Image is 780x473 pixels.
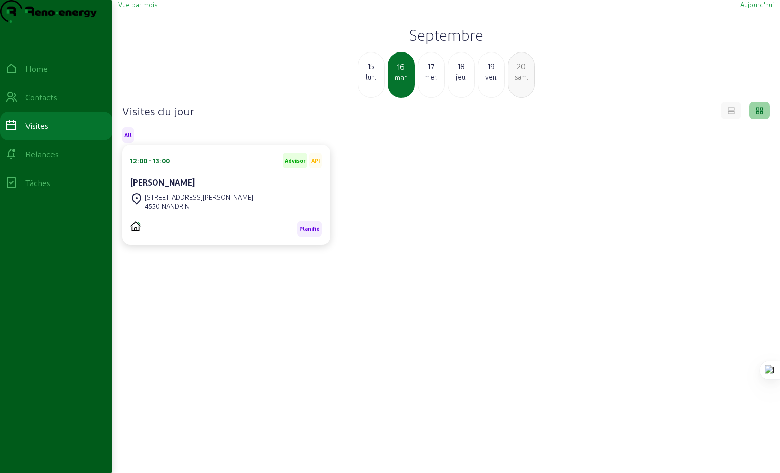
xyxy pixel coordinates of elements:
[130,156,170,165] div: 12:00 - 13:00
[25,63,48,75] div: Home
[25,91,57,103] div: Contacts
[145,193,253,202] div: [STREET_ADDRESS][PERSON_NAME]
[478,72,504,82] div: ven.
[448,72,474,82] div: jeu.
[130,221,141,231] img: PVELEC
[478,60,504,72] div: 19
[358,72,384,82] div: lun.
[418,72,444,82] div: mer.
[740,1,774,8] span: Aujourd'hui
[358,60,384,72] div: 15
[118,25,774,44] h2: Septembre
[25,120,48,132] div: Visites
[25,177,50,189] div: Tâches
[25,148,59,161] div: Relances
[311,157,320,164] span: API
[389,73,414,82] div: mar.
[389,61,414,73] div: 16
[130,177,195,187] cam-card-title: [PERSON_NAME]
[118,1,157,8] span: Vue par mois
[508,72,534,82] div: sam.
[508,60,534,72] div: 20
[285,157,305,164] span: Advisor
[299,225,320,232] span: Planifié
[122,103,194,118] h4: Visites du jour
[418,60,444,72] div: 17
[124,132,132,139] span: All
[448,60,474,72] div: 18
[145,202,253,211] div: 4550 NANDRIN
